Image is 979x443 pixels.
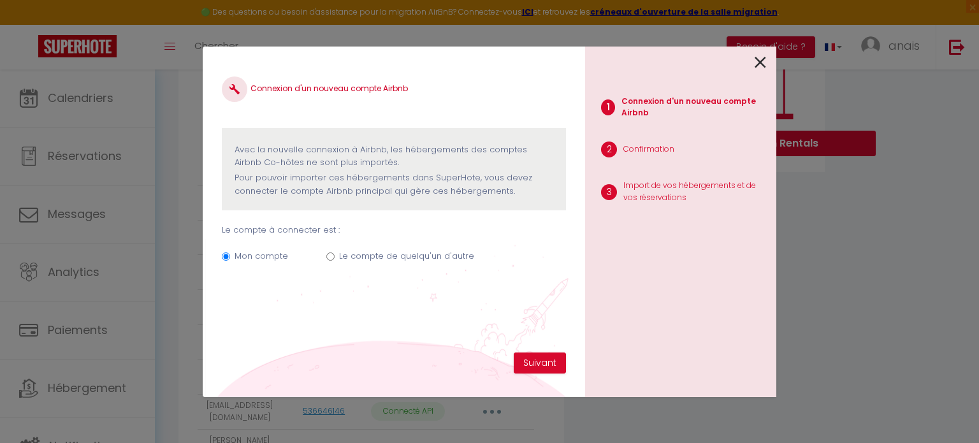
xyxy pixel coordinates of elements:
span: 2 [601,142,617,157]
label: Le compte de quelqu'un d'autre [339,250,474,263]
button: Suivant [514,352,566,374]
p: Connexion d'un nouveau compte Airbnb [621,96,766,120]
p: Le compte à connecter est : [222,224,566,236]
h4: Connexion d'un nouveau compte Airbnb [222,76,566,102]
p: Pour pouvoir importer ces hébergements dans SuperHote, vous devez connecter le compte Airbnb prin... [235,171,553,198]
p: Import de vos hébergements et de vos réservations [623,180,766,204]
span: 1 [601,99,615,115]
p: Confirmation [623,143,674,156]
span: 3 [601,184,617,200]
button: Ouvrir le widget de chat LiveChat [10,5,48,43]
label: Mon compte [235,250,288,263]
p: Avec la nouvelle connexion à Airbnb, les hébergements des comptes Airbnb Co-hôtes ne sont plus im... [235,143,553,170]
